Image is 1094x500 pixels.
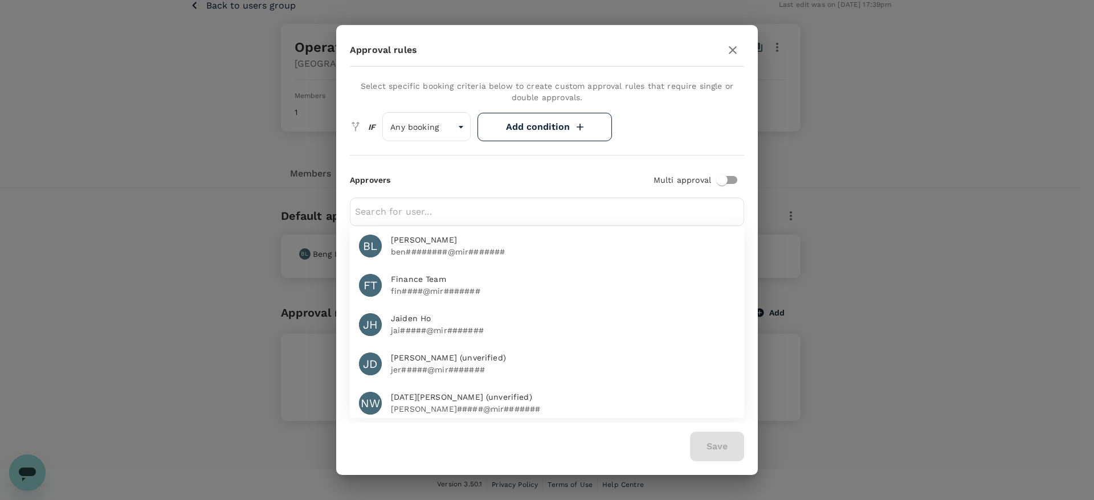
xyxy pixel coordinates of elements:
[391,273,735,285] span: Finance Team
[391,234,735,246] span: [PERSON_NAME]
[391,352,735,364] span: [PERSON_NAME] (unverified)
[355,203,739,221] input: Search for user...
[477,113,612,141] button: Add condition
[350,305,744,344] div: JHJaiden Hojai#####@mir#######
[654,174,711,186] p: Multi approval
[350,383,744,423] div: NW[DATE][PERSON_NAME] (unverified)[PERSON_NAME]#####@mir#######
[391,246,735,257] p: ben########@mir#######
[350,226,744,265] div: BL[PERSON_NAME]ben########@mir#######
[350,344,744,383] div: JD[PERSON_NAME] (unverified)jer#####@mir#######
[359,353,382,375] div: JD
[391,403,735,415] p: [PERSON_NAME]#####@mir#######
[359,313,382,336] div: JH
[391,364,735,375] p: jer#####@mir#######
[382,112,471,141] div: Any booking
[391,313,735,325] span: Jaiden Ho
[350,80,744,103] p: Select specific booking criteria below to create custom approval rules that require single or dou...
[368,121,375,133] p: IF
[359,392,382,415] div: NW
[390,121,439,133] p: Any booking
[359,274,382,297] div: FT
[391,391,735,403] span: [DATE][PERSON_NAME] (unverified)
[350,265,744,305] div: FTFinance Teamfin####@mir#######
[350,174,390,186] p: Approvers
[391,325,735,336] p: jai#####@mir#######
[391,285,735,297] p: fin####@mir#######
[359,235,382,257] div: BL
[350,43,417,57] p: Approval rules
